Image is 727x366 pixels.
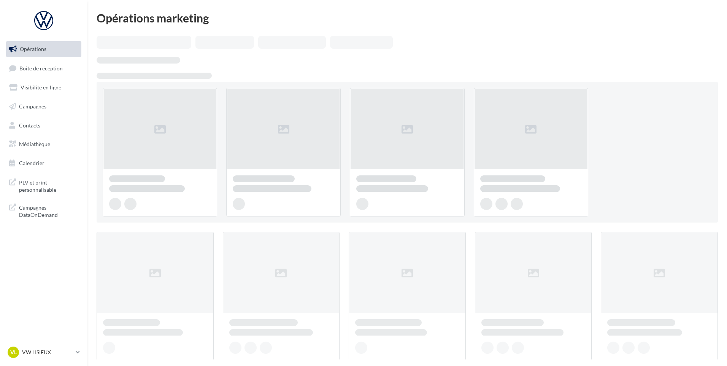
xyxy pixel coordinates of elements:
span: Médiathèque [19,141,50,147]
span: PLV et print personnalisable [19,177,78,194]
span: VL [10,348,17,356]
span: Calendrier [19,160,44,166]
span: Opérations [20,46,46,52]
span: Boîte de réception [19,65,63,71]
a: Contacts [5,118,83,134]
span: Campagnes [19,103,46,110]
a: Médiathèque [5,136,83,152]
a: Boîte de réception [5,60,83,76]
a: VL VW LISIEUX [6,345,81,360]
a: Calendrier [5,155,83,171]
a: Opérations [5,41,83,57]
span: Campagnes DataOnDemand [19,202,78,219]
div: Opérations marketing [97,12,718,24]
span: Visibilité en ligne [21,84,61,91]
a: Visibilité en ligne [5,80,83,95]
a: Campagnes [5,99,83,115]
span: Contacts [19,122,40,128]
a: Campagnes DataOnDemand [5,199,83,222]
a: PLV et print personnalisable [5,174,83,197]
p: VW LISIEUX [22,348,73,356]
